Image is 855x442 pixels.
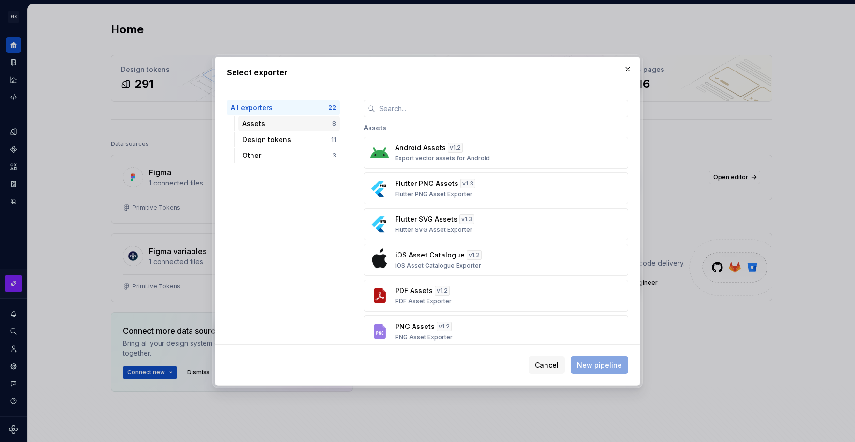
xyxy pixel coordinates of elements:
p: Flutter SVG Assets [395,214,457,224]
div: v 1.2 [448,143,463,153]
p: PDF Asset Exporter [395,298,452,305]
button: PNG Assetsv1.2PNG Asset Exporter [364,315,628,347]
p: Android Assets [395,143,446,153]
div: v 1.2 [467,250,482,260]
p: iOS Asset Catalogue Exporter [395,262,481,270]
p: Flutter SVG Asset Exporter [395,226,472,234]
button: Cancel [529,356,565,374]
p: PDF Assets [395,286,433,296]
div: Other [242,151,332,160]
div: v 1.3 [460,179,475,188]
p: iOS Asset Catalogue [395,250,465,260]
button: iOS Asset Cataloguev1.2iOS Asset Catalogue Exporter [364,244,628,276]
button: All exporters22 [227,100,340,115]
div: All exporters [231,103,328,113]
div: Assets [364,117,628,137]
div: 11 [331,136,336,143]
div: Assets [242,119,332,128]
div: 22 [328,104,336,112]
div: 8 [332,120,336,128]
p: Flutter PNG Assets [395,179,458,188]
button: Flutter SVG Assetsv1.3Flutter SVG Asset Exporter [364,208,628,240]
span: Cancel [535,360,559,370]
div: v 1.3 [459,214,474,224]
p: PNG Assets [395,322,435,331]
button: PDF Assetsv1.2PDF Asset Exporter [364,280,628,312]
button: Assets8 [238,116,340,131]
p: Flutter PNG Asset Exporter [395,190,472,198]
p: Export vector assets for Android [395,155,490,162]
button: Android Assetsv1.2Export vector assets for Android [364,137,628,169]
p: PNG Asset Exporter [395,333,453,341]
div: 3 [332,152,336,159]
div: v 1.2 [435,286,450,296]
h2: Select exporter [227,67,628,78]
button: Flutter PNG Assetsv1.3Flutter PNG Asset Exporter [364,172,628,204]
button: Other3 [238,148,340,163]
div: Design tokens [242,135,331,144]
button: Design tokens11 [238,132,340,147]
input: Search... [375,100,628,117]
div: v 1.2 [437,322,452,331]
